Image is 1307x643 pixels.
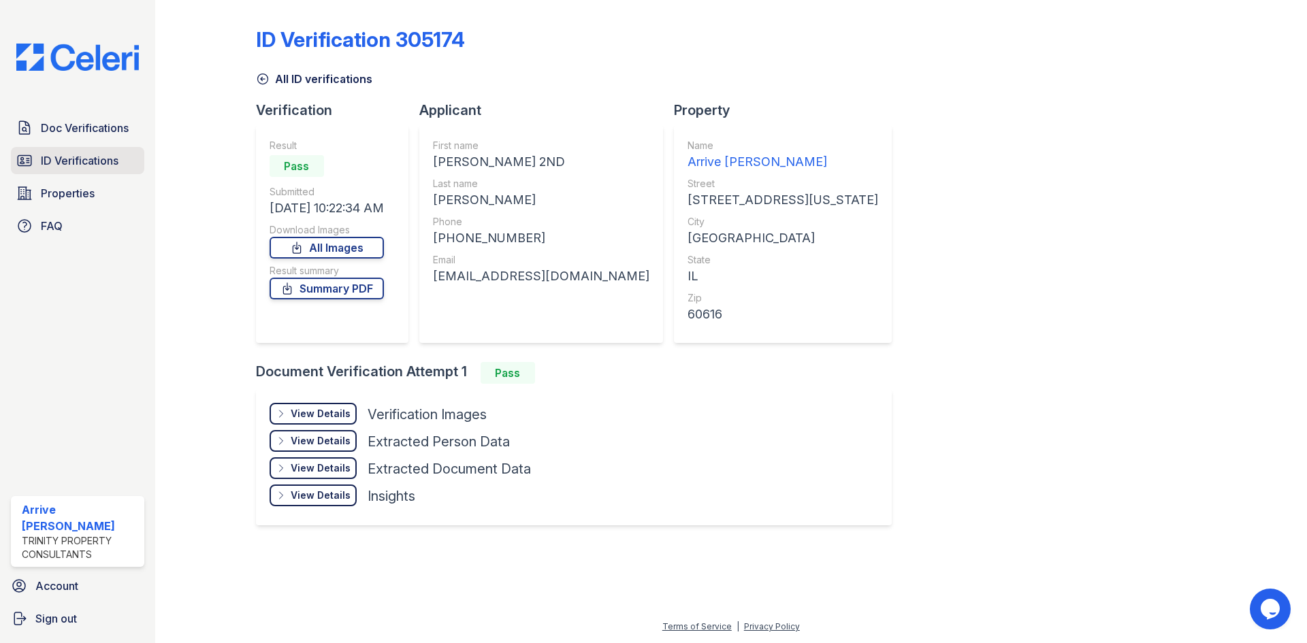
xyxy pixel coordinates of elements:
div: | [737,621,739,631]
a: Doc Verifications [11,114,144,142]
div: Result summary [270,264,384,278]
div: Name [688,139,878,152]
div: View Details [291,407,351,421]
a: Privacy Policy [744,621,800,631]
div: Verification Images [368,405,487,424]
a: Name Arrive [PERSON_NAME] [688,139,878,171]
a: Sign out [5,605,150,632]
a: ID Verifications [11,147,144,174]
div: View Details [291,434,351,448]
div: View Details [291,489,351,502]
div: [PHONE_NUMBER] [433,229,649,248]
span: Properties [41,185,95,201]
span: Doc Verifications [41,120,129,136]
div: 60616 [688,305,878,324]
div: Zip [688,291,878,305]
div: [DATE] 10:22:34 AM [270,199,384,218]
div: Download Images [270,223,384,237]
div: Applicant [419,101,674,120]
div: Submitted [270,185,384,199]
div: Email [433,253,649,267]
div: Verification [256,101,419,120]
div: ID Verification 305174 [256,27,465,52]
iframe: chat widget [1250,589,1293,629]
div: [PERSON_NAME] 2ND [433,152,649,171]
div: Arrive [PERSON_NAME] [688,152,878,171]
div: Property [674,101,903,120]
a: Summary PDF [270,278,384,299]
div: Extracted Document Data [368,459,531,478]
div: Insights [368,487,415,506]
div: Result [270,139,384,152]
a: All ID verifications [256,71,372,87]
span: FAQ [41,218,63,234]
div: First name [433,139,649,152]
div: Extracted Person Data [368,432,510,451]
div: [EMAIL_ADDRESS][DOMAIN_NAME] [433,267,649,286]
a: Properties [11,180,144,207]
div: Trinity Property Consultants [22,534,139,561]
div: City [688,215,878,229]
div: Document Verification Attempt 1 [256,362,903,384]
div: Phone [433,215,649,229]
span: ID Verifications [41,152,118,169]
div: [STREET_ADDRESS][US_STATE] [688,191,878,210]
img: CE_Logo_Blue-a8612792a0a2168367f1c8372b55b34899dd931a85d93a1a3d3e32e68fde9ad4.png [5,44,150,71]
div: State [688,253,878,267]
a: FAQ [11,212,144,240]
div: Arrive [PERSON_NAME] [22,501,139,534]
a: Terms of Service [662,621,732,631]
a: All Images [270,237,384,259]
div: Street [688,177,878,191]
div: View Details [291,461,351,475]
div: Pass [481,362,535,384]
a: Account [5,572,150,599]
div: Pass [270,155,324,177]
div: Last name [433,177,649,191]
div: IL [688,267,878,286]
div: [GEOGRAPHIC_DATA] [688,229,878,248]
span: Account [35,578,78,594]
span: Sign out [35,610,77,627]
div: [PERSON_NAME] [433,191,649,210]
